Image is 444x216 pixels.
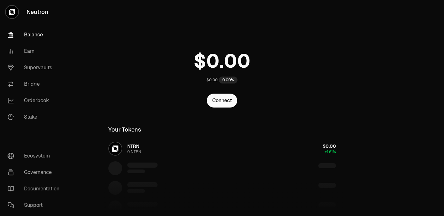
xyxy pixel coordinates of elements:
div: $0.00 [207,77,218,83]
div: 0.00% [219,77,237,83]
a: Governance [3,164,68,181]
a: Orderbook [3,92,68,109]
div: Your Tokens [108,125,141,134]
a: Earn [3,43,68,59]
a: Balance [3,27,68,43]
a: Stake [3,109,68,125]
a: Documentation [3,181,68,197]
a: Ecosystem [3,148,68,164]
a: Bridge [3,76,68,92]
a: Supervaults [3,59,68,76]
button: Connect [207,94,237,108]
a: Support [3,197,68,213]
